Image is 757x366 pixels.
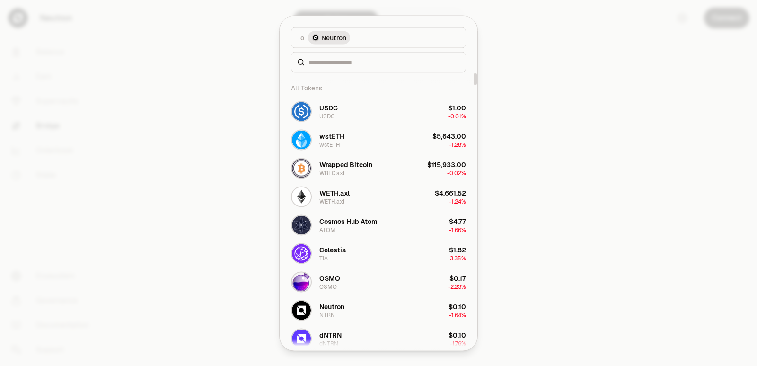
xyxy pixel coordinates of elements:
[285,268,472,296] button: OSMO LogoOSMOOSMO$0.17-2.23%
[292,329,311,348] img: dNTRN Logo
[319,197,344,205] div: WETH.axl
[292,130,311,149] img: wstETH Logo
[449,311,466,319] span: -1.64%
[292,102,311,121] img: USDC Logo
[285,154,472,182] button: WBTC.axl LogoWrapped BitcoinWBTC.axl$115,933.00-0.02%
[449,197,466,205] span: -1.24%
[321,33,346,42] span: Neutron
[448,112,466,120] span: -0.01%
[319,160,372,169] div: Wrapped Bitcoin
[292,272,311,291] img: OSMO Logo
[319,330,342,339] div: dNTRN
[313,35,318,40] img: Neutron Logo
[285,125,472,154] button: wstETH LogowstETHwstETH$5,643.00-1.28%
[292,159,311,178] img: WBTC.axl Logo
[285,296,472,324] button: NTRN LogoNeutronNTRN$0.10-1.64%
[319,339,338,347] div: dNTRN
[319,254,328,262] div: TIA
[319,311,335,319] div: NTRN
[319,302,344,311] div: Neutron
[319,103,338,112] div: USDC
[292,187,311,206] img: WETH.axl Logo
[319,216,377,226] div: Cosmos Hub Atom
[435,188,466,197] div: $4,661.52
[285,211,472,239] button: ATOM LogoCosmos Hub AtomATOM$4.77-1.66%
[427,160,466,169] div: $115,933.00
[447,169,466,177] span: -0.02%
[449,273,466,283] div: $0.17
[449,302,466,311] div: $0.10
[319,169,344,177] div: WBTC.axl
[292,301,311,320] img: NTRN Logo
[448,254,466,262] span: -3.35%
[319,131,344,141] div: wstETH
[291,27,466,48] button: ToNeutron LogoNeutron
[449,330,466,339] div: $0.10
[285,239,472,268] button: TIA LogoCelestiaTIA$1.82-3.35%
[432,131,466,141] div: $5,643.00
[285,97,472,125] button: USDC LogoUSDCUSDC$1.00-0.01%
[292,244,311,263] img: TIA Logo
[448,283,466,290] span: -2.23%
[449,141,466,148] span: -1.28%
[319,245,346,254] div: Celestia
[319,112,334,120] div: USDC
[297,33,304,42] span: To
[450,339,466,347] span: -1.76%
[292,215,311,234] img: ATOM Logo
[285,324,472,353] button: dNTRN LogodNTRNdNTRN$0.10-1.76%
[285,182,472,211] button: WETH.axl LogoWETH.axlWETH.axl$4,661.52-1.24%
[449,216,466,226] div: $4.77
[448,103,466,112] div: $1.00
[319,283,337,290] div: OSMO
[319,188,350,197] div: WETH.axl
[449,226,466,233] span: -1.66%
[319,141,340,148] div: wstETH
[285,78,472,97] div: All Tokens
[319,273,340,283] div: OSMO
[319,226,335,233] div: ATOM
[449,245,466,254] div: $1.82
